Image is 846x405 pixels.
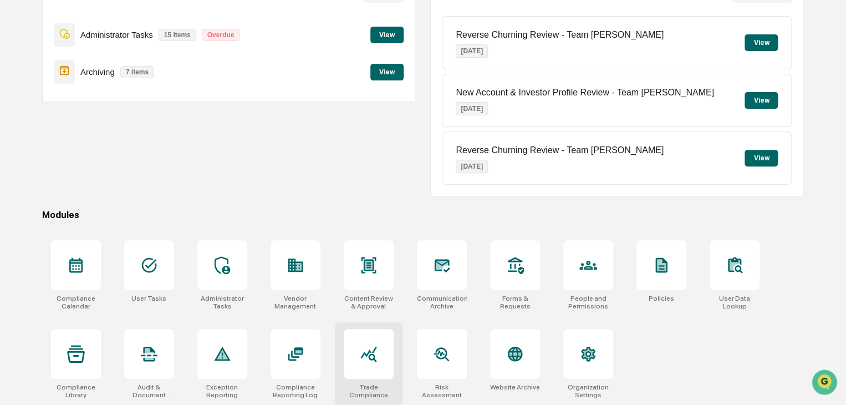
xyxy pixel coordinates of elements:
div: Modules [42,210,803,220]
div: Compliance Library [51,383,101,399]
span: Data Lookup [22,161,70,172]
div: Audit & Document Logs [124,383,174,399]
p: New Account & Investor Profile Review - Team [PERSON_NAME] [456,88,714,98]
div: 🗄️ [80,141,89,150]
p: [DATE] [456,160,488,173]
p: [DATE] [456,102,488,115]
div: We're available if you need us! [38,96,140,105]
button: View [745,150,778,166]
span: Pylon [110,188,134,196]
button: View [745,92,778,109]
div: Exception Reporting [197,383,247,399]
a: View [370,66,404,77]
iframe: Open customer support [811,368,840,398]
div: Compliance Reporting Log [271,383,320,399]
button: View [745,34,778,51]
div: Content Review & Approval [344,295,394,310]
div: 🖐️ [11,141,20,150]
p: Administrator Tasks [80,30,153,39]
div: Website Archive [490,383,540,391]
div: 🔎 [11,162,20,171]
div: Compliance Calendar [51,295,101,310]
img: 1746055101610-c473b297-6a78-478c-a979-82029cc54cd1 [11,85,31,105]
p: How can we help? [11,23,202,41]
p: 15 items [159,29,196,41]
div: Organization Settings [563,383,613,399]
p: Overdue [202,29,240,41]
div: Policies [649,295,674,302]
button: View [370,27,404,43]
a: View [370,29,404,39]
div: Forms & Requests [490,295,540,310]
div: User Data Lookup [710,295,760,310]
div: Administrator Tasks [197,295,247,310]
div: Risk Assessment [417,383,467,399]
p: Archiving [80,67,115,77]
div: Vendor Management [271,295,320,310]
a: 🖐️Preclearance [7,135,76,155]
a: 🗄️Attestations [76,135,142,155]
p: [DATE] [456,44,488,58]
button: View [370,64,404,80]
p: 7 items [120,66,154,78]
p: Reverse Churning Review - Team [PERSON_NAME] [456,145,664,155]
div: People and Permissions [563,295,613,310]
span: Attestations [91,140,137,151]
p: Reverse Churning Review - Team [PERSON_NAME] [456,30,664,40]
button: Start new chat [188,88,202,102]
div: Start new chat [38,85,182,96]
a: 🔎Data Lookup [7,156,74,176]
span: Preclearance [22,140,72,151]
div: User Tasks [131,295,166,302]
div: Communications Archive [417,295,467,310]
a: Powered byPylon [78,188,134,196]
div: Trade Compliance [344,383,394,399]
